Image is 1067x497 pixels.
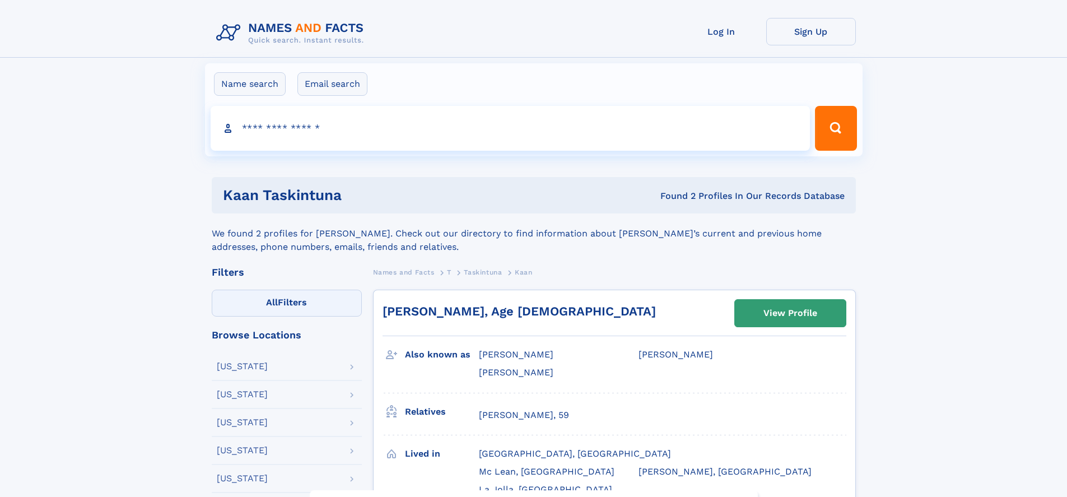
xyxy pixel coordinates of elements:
span: [PERSON_NAME] [479,349,553,360]
a: T [447,265,451,279]
span: [PERSON_NAME], [GEOGRAPHIC_DATA] [639,466,812,477]
div: We found 2 profiles for [PERSON_NAME]. Check out our directory to find information about [PERSON_... [212,213,856,254]
a: Log In [677,18,766,45]
span: Kaan [515,268,532,276]
div: Found 2 Profiles In Our Records Database [501,190,845,202]
span: T [447,268,451,276]
a: [PERSON_NAME], Age [DEMOGRAPHIC_DATA] [383,304,656,318]
a: View Profile [735,300,846,327]
img: Logo Names and Facts [212,18,373,48]
a: Taskintuna [464,265,502,279]
div: View Profile [763,300,817,326]
div: [US_STATE] [217,474,268,483]
span: Mc Lean, [GEOGRAPHIC_DATA] [479,466,614,477]
span: All [266,297,278,308]
div: Filters [212,267,362,277]
span: Taskintuna [464,268,502,276]
div: [US_STATE] [217,418,268,427]
span: [PERSON_NAME] [639,349,713,360]
a: Names and Facts [373,265,435,279]
h1: Kaan Taskintuna [223,188,501,202]
input: search input [211,106,810,151]
h3: Relatives [405,402,479,421]
span: La Jolla, [GEOGRAPHIC_DATA] [479,484,612,495]
label: Name search [214,72,286,96]
div: [US_STATE] [217,446,268,455]
span: [GEOGRAPHIC_DATA], [GEOGRAPHIC_DATA] [479,448,671,459]
label: Filters [212,290,362,317]
h3: Lived in [405,444,479,463]
label: Email search [297,72,367,96]
span: [PERSON_NAME] [479,367,553,378]
button: Search Button [815,106,856,151]
a: Sign Up [766,18,856,45]
div: Browse Locations [212,330,362,340]
div: [US_STATE] [217,362,268,371]
h3: Also known as [405,345,479,364]
div: [US_STATE] [217,390,268,399]
a: [PERSON_NAME], 59 [479,409,569,421]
